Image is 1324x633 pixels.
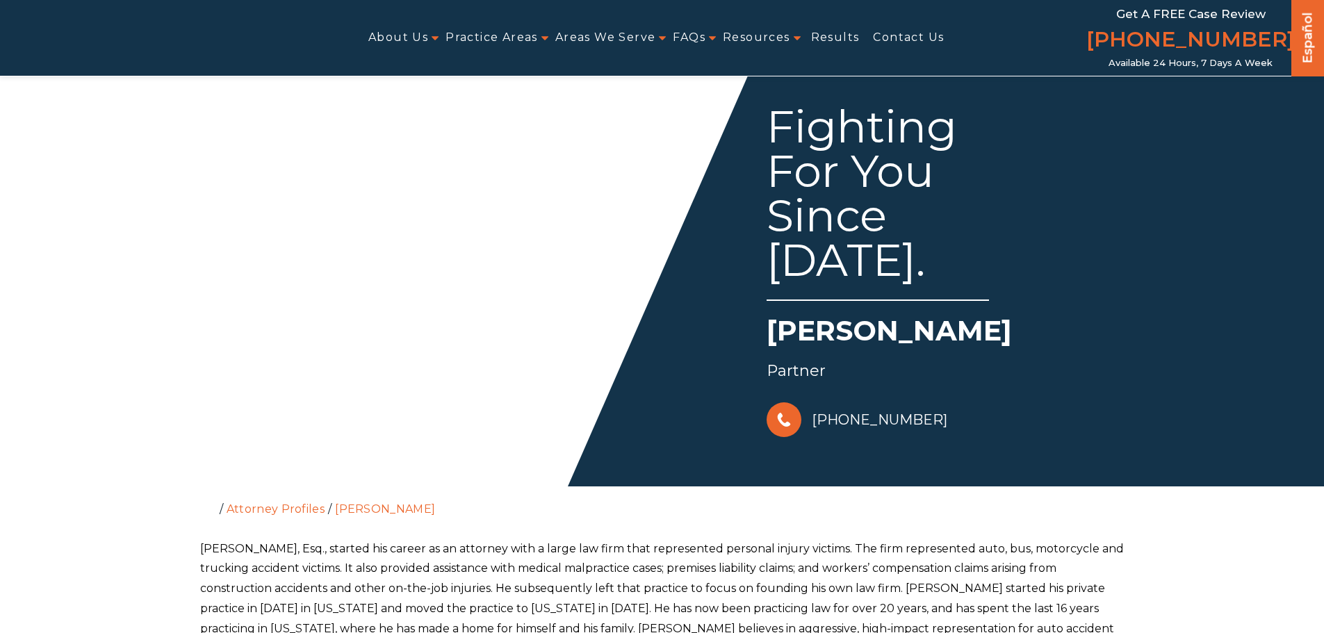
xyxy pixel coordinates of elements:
a: Resources [723,22,790,54]
span: Get a FREE Case Review [1116,7,1266,21]
img: Auger & Auger Accident and Injury Lawyers Logo [8,22,226,55]
div: Partner [767,357,1127,385]
a: FAQs [673,22,705,54]
a: Areas We Serve [555,22,656,54]
a: Home [204,502,216,514]
div: Fighting For You Since [DATE]. [767,104,989,301]
a: [PHONE_NUMBER] [1086,24,1295,58]
a: Results [811,22,860,54]
li: [PERSON_NAME] [332,502,439,516]
a: Contact Us [873,22,944,54]
img: Herbert Auger [190,69,607,486]
a: Attorney Profiles [227,502,325,516]
a: Practice Areas [446,22,538,54]
a: [PHONE_NUMBER] [767,399,947,441]
h1: [PERSON_NAME] [767,311,1127,357]
a: About Us [368,22,428,54]
span: Available 24 Hours, 7 Days a Week [1109,58,1273,69]
ol: / / [200,486,1125,518]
